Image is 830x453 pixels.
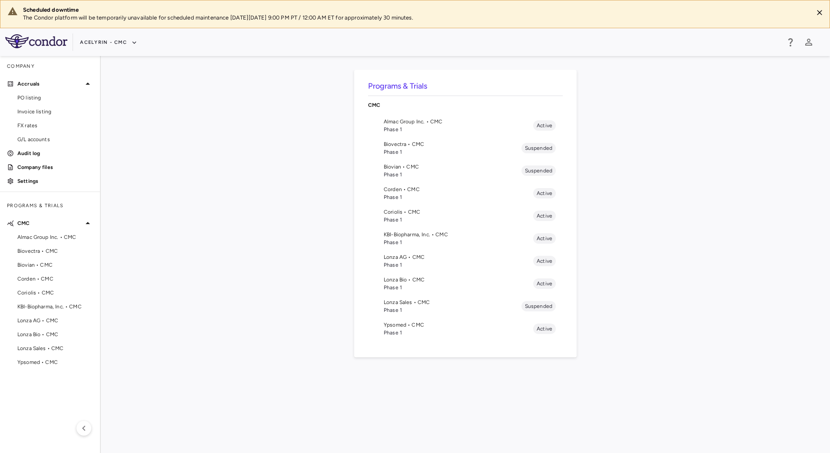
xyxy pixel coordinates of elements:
li: KBI-Biopharma, Inc. • CMCPhase 1Active [368,227,563,250]
span: KBI-Biopharma, Inc. • CMC [384,231,533,238]
span: Corden • CMC [384,185,533,193]
span: Phase 1 [384,306,521,314]
span: Ypsomed • CMC [384,321,533,329]
li: Biovectra • CMCPhase 1Suspended [368,137,563,159]
li: Almac Group Inc. • CMCPhase 1Active [368,114,563,137]
span: Lonza Bio • CMC [384,276,533,284]
span: Lonza Bio • CMC [17,331,93,338]
p: CMC [17,219,83,227]
li: Coriolis • CMCPhase 1Active [368,205,563,227]
span: Phase 1 [384,329,533,337]
span: Active [533,325,556,333]
button: Acelyrin - CMC [80,36,137,50]
li: Ypsomed • CMCPhase 1Active [368,317,563,340]
span: PO listing [17,94,93,102]
li: Lonza Sales • CMCPhase 1Suspended [368,295,563,317]
span: Active [533,212,556,220]
span: Lonza AG • CMC [17,317,93,324]
li: Lonza Bio • CMCPhase 1Active [368,272,563,295]
div: CMC [368,96,563,114]
span: Active [533,189,556,197]
span: Biovian • CMC [17,261,93,269]
span: Almac Group Inc. • CMC [384,118,533,126]
span: Corden • CMC [17,275,93,283]
span: Coriolis • CMC [17,289,93,297]
li: Lonza AG • CMCPhase 1Active [368,250,563,272]
span: Phase 1 [384,261,533,269]
p: Accruals [17,80,83,88]
div: Scheduled downtime [23,6,806,14]
button: Close [813,6,826,19]
li: Corden • CMCPhase 1Active [368,182,563,205]
span: Phase 1 [384,193,533,201]
span: Ypsomed • CMC [17,358,93,366]
span: Active [533,257,556,265]
span: Almac Group Inc. • CMC [17,233,93,241]
span: Phase 1 [384,216,533,224]
img: logo-full-SnFGN8VE.png [5,34,67,48]
span: Biovectra • CMC [17,247,93,255]
span: Phase 1 [384,238,533,246]
span: Biovectra • CMC [384,140,521,148]
span: Coriolis • CMC [384,208,533,216]
span: Invoice listing [17,108,93,116]
span: Lonza Sales • CMC [17,344,93,352]
span: Biovian • CMC [384,163,521,171]
p: Audit log [17,149,93,157]
span: Suspended [521,167,556,175]
span: Phase 1 [384,148,521,156]
span: Suspended [521,144,556,152]
span: Phase 1 [384,126,533,133]
span: Active [533,122,556,129]
p: Settings [17,177,93,185]
span: G/L accounts [17,136,93,143]
span: Phase 1 [384,284,533,291]
li: Biovian • CMCPhase 1Suspended [368,159,563,182]
span: Lonza Sales • CMC [384,298,521,306]
span: Active [533,235,556,242]
span: Lonza AG • CMC [384,253,533,261]
span: KBI-Biopharma, Inc. • CMC [17,303,93,311]
span: FX rates [17,122,93,129]
h6: Programs & Trials [368,80,563,92]
p: Company files [17,163,93,171]
p: The Condor platform will be temporarily unavailable for scheduled maintenance [DATE][DATE] 9:00 P... [23,14,806,22]
p: CMC [368,101,563,109]
span: Active [533,280,556,288]
span: Suspended [521,302,556,310]
span: Phase 1 [384,171,521,179]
